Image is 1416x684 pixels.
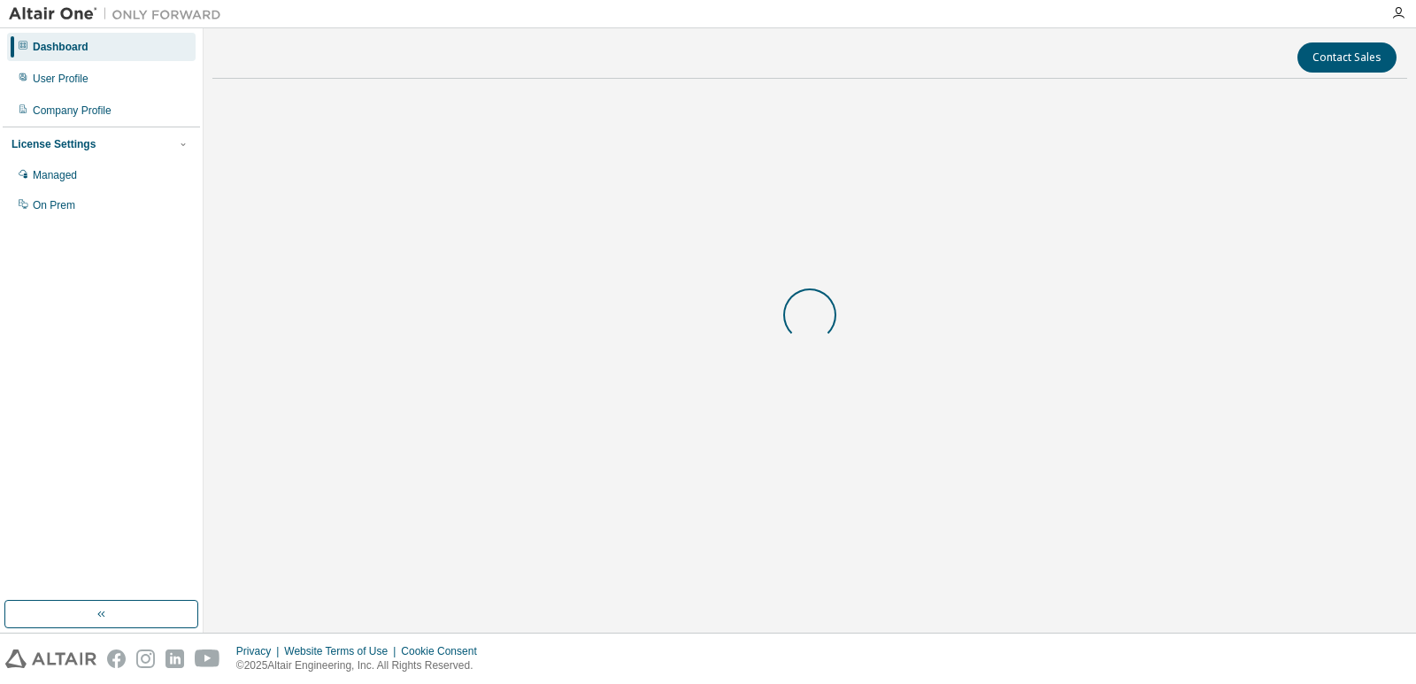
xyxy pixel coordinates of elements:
div: Cookie Consent [401,644,487,658]
div: User Profile [33,72,88,86]
div: License Settings [12,137,96,151]
img: facebook.svg [107,649,126,668]
div: On Prem [33,198,75,212]
div: Managed [33,168,77,182]
button: Contact Sales [1297,42,1397,73]
img: linkedin.svg [165,649,184,668]
img: Altair One [9,5,230,23]
div: Website Terms of Use [284,644,401,658]
div: Privacy [236,644,284,658]
div: Company Profile [33,104,112,118]
img: instagram.svg [136,649,155,668]
img: altair_logo.svg [5,649,96,668]
p: © 2025 Altair Engineering, Inc. All Rights Reserved. [236,658,488,673]
div: Dashboard [33,40,88,54]
img: youtube.svg [195,649,220,668]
